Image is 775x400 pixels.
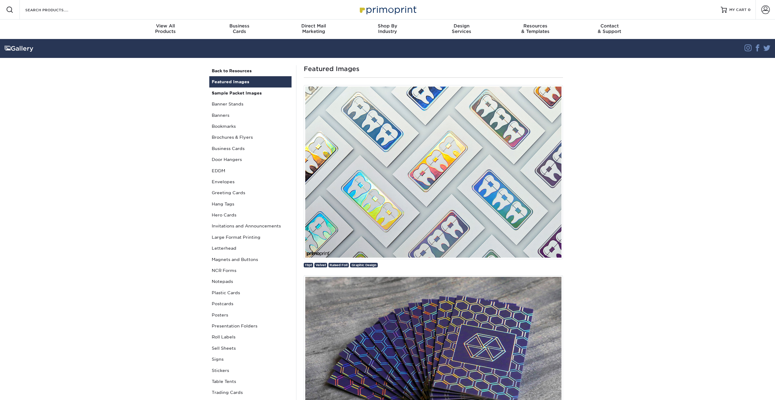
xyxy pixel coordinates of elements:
[209,187,292,198] a: Greeting Cards
[203,20,277,39] a: BusinessCards
[351,23,425,29] span: Shop By
[209,254,292,265] a: Magnets and Buttons
[209,376,292,387] a: Table Tents
[209,220,292,231] a: Invitations and Announcements
[209,165,292,176] a: EDDM
[498,23,572,34] div: & Templates
[328,263,349,267] a: Raised Foil
[209,354,292,365] a: Signs
[277,23,351,29] span: Direct Mail
[209,365,292,376] a: Stickers
[209,121,292,132] a: Bookmarks
[277,23,351,34] div: Marketing
[304,263,313,267] a: 19pt
[498,20,572,39] a: Resources& Templates
[304,65,563,73] h1: Featured Images
[212,79,249,84] strong: Featured Images
[729,7,747,12] span: MY CART
[209,132,292,143] a: Brochures & Flyers
[209,154,292,165] a: Door Hangers
[203,23,277,29] span: Business
[209,232,292,243] a: Large Format Printing
[209,287,292,298] a: Plastic Cards
[305,263,312,267] span: 19pt
[748,8,751,12] span: 0
[572,20,646,39] a: Contact& Support
[352,263,377,267] span: Graphic Design
[209,320,292,331] a: Presentation Folders
[212,91,262,95] strong: Sample Packet Images
[209,243,292,254] a: Letterhead
[209,331,292,342] a: Roll Labels
[424,20,498,39] a: DesignServices
[498,23,572,29] span: Resources
[209,343,292,354] a: Sell Sheets
[209,209,292,220] a: Hero Cards
[572,23,646,34] div: & Support
[209,65,292,76] a: Back to Resources
[316,263,326,267] span: Velvet
[277,20,351,39] a: Direct MailMarketing
[25,6,84,13] input: SEARCH PRODUCTS.....
[357,3,418,16] img: Primoprint
[330,263,348,267] span: Raised Foil
[129,23,203,29] span: View All
[209,198,292,209] a: Hang Tags
[209,110,292,121] a: Banners
[424,23,498,29] span: Design
[572,23,646,29] span: Contact
[424,23,498,34] div: Services
[209,276,292,287] a: Notepads
[209,143,292,154] a: Business Cards
[209,98,292,109] a: Banner Stands
[209,387,292,398] a: Trading Cards
[129,20,203,39] a: View AllProducts
[129,23,203,34] div: Products
[203,23,277,34] div: Cards
[314,263,327,267] a: Velvet
[209,87,292,98] a: Sample Packet Images
[351,20,425,39] a: Shop ByIndustry
[209,176,292,187] a: Envelopes
[209,309,292,320] a: Posters
[351,23,425,34] div: Industry
[350,263,377,267] a: Graphic Design
[304,85,563,259] img: Custom Holographic Business Card designed by Primoprint.
[209,265,292,276] a: NCR Forms
[209,298,292,309] a: Postcards
[209,76,292,87] a: Featured Images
